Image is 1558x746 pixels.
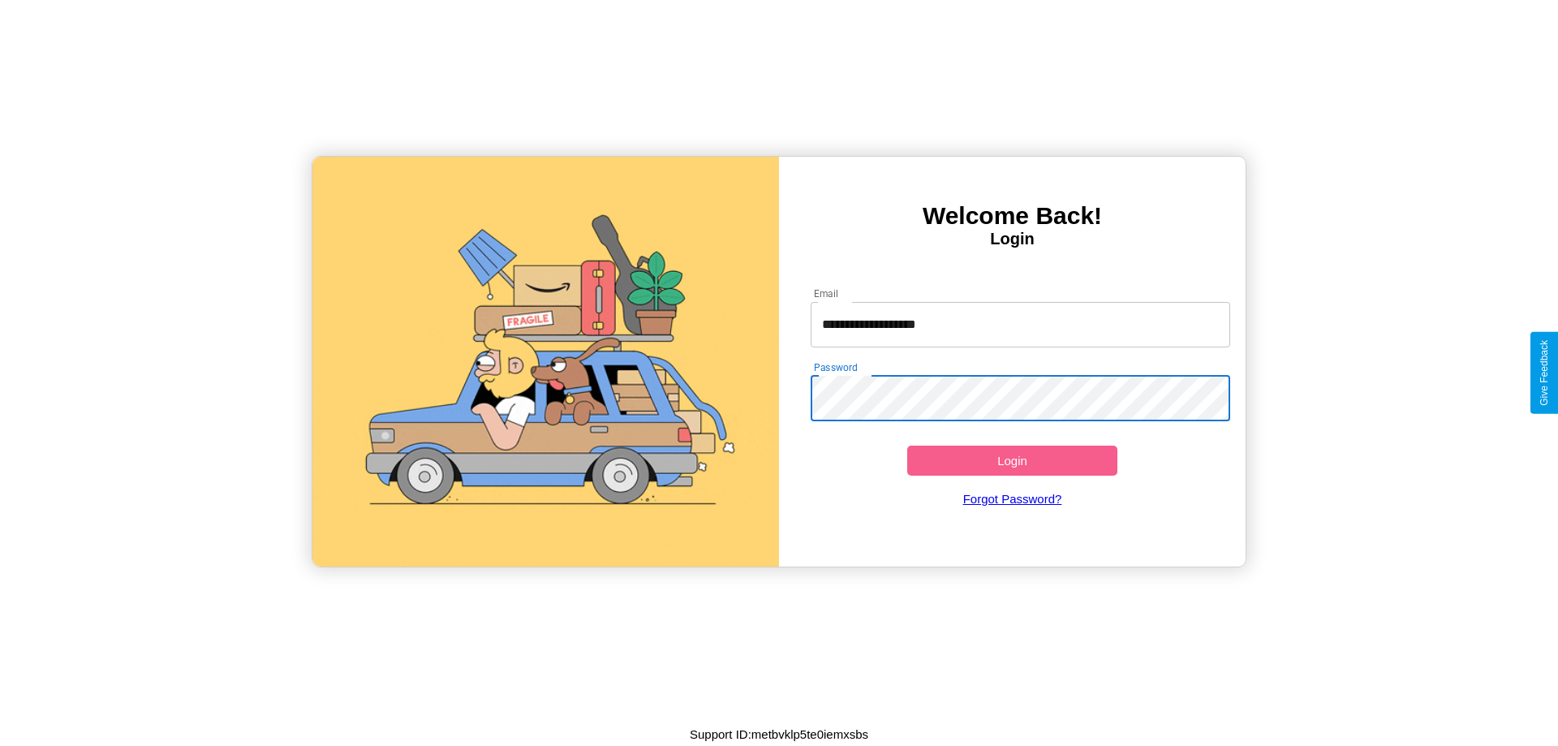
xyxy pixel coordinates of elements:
img: gif [312,157,779,567]
h4: Login [779,230,1246,248]
a: Forgot Password? [803,476,1223,522]
button: Login [907,446,1117,476]
label: Password [814,360,857,374]
div: Give Feedback [1539,340,1550,406]
p: Support ID: metbvklp5te0iemxsbs [690,723,868,745]
h3: Welcome Back! [779,202,1246,230]
label: Email [814,287,839,300]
